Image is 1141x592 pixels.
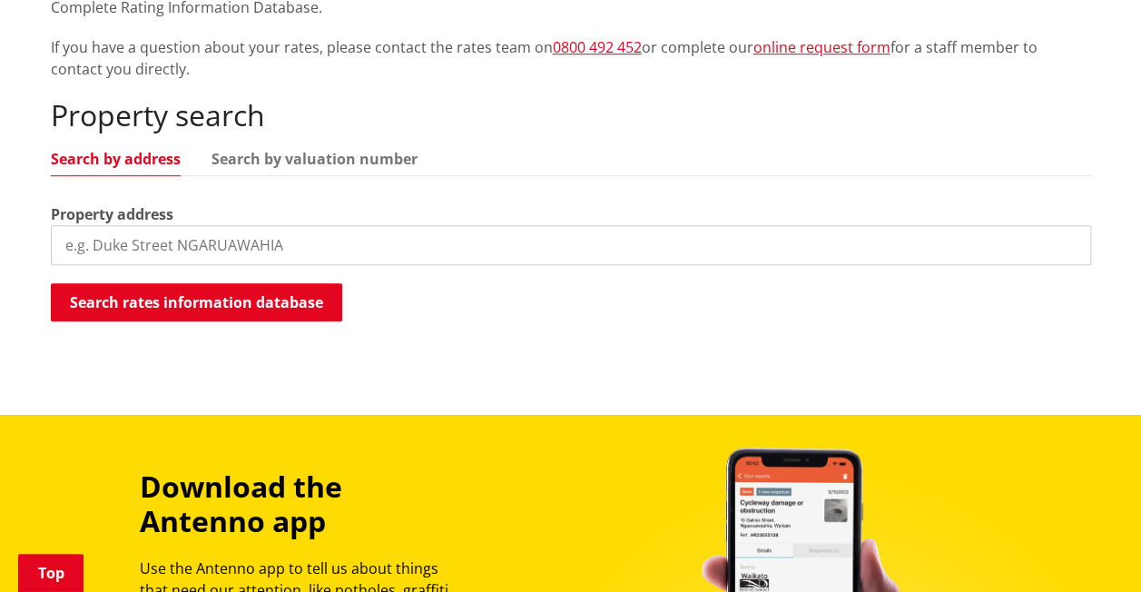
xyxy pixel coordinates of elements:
[51,225,1091,265] input: e.g. Duke Street NGARUAWAHIA
[51,283,342,321] button: Search rates information database
[51,36,1091,80] p: If you have a question about your rates, please contact the rates team on or complete our for a s...
[51,98,1091,133] h2: Property search
[753,37,890,57] a: online request form
[211,152,418,166] a: Search by valuation number
[140,469,468,539] h3: Download the Antenno app
[51,152,181,166] a: Search by address
[553,37,642,57] a: 0800 492 452
[51,203,173,225] label: Property address
[18,554,84,592] a: Top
